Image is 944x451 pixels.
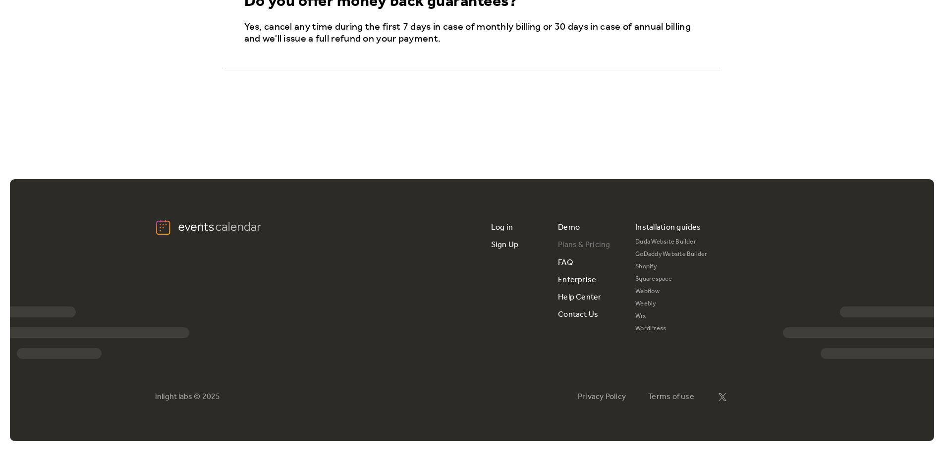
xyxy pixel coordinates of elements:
a: Squarespace [635,273,708,286]
a: Log in [491,219,513,236]
a: Contact Us [558,306,598,323]
a: Plans & Pricing [558,236,611,253]
a: Webflow [635,286,708,298]
a: Wix [635,310,708,323]
a: Shopify [635,261,708,273]
a: Weebly [635,298,708,310]
a: WordPress [635,323,708,335]
a: FAQ [558,254,573,271]
p: Yes, cancel any time during the first 7 days in case of monthly billing or 30 days in case of ann... [244,21,704,45]
div: 2025 [202,392,220,401]
div: inlight labs © [155,392,200,401]
a: Help Center [558,289,602,306]
div: Installation guides [635,219,701,236]
a: Sign Up [491,236,519,253]
a: Terms of use [648,392,694,401]
a: Duda Website Builder [635,236,708,249]
a: Demo [558,219,580,236]
a: GoDaddy Website Builder [635,249,708,261]
a: Enterprise [558,271,596,289]
a: Privacy Policy [578,392,626,401]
